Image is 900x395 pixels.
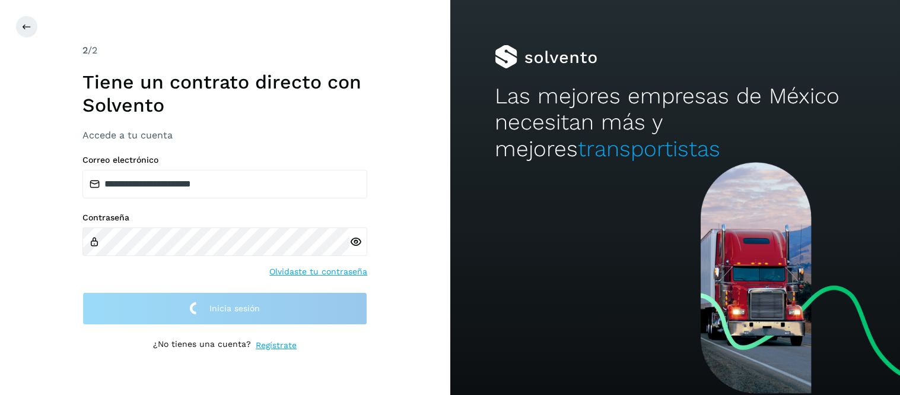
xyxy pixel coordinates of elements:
[82,129,367,141] h3: Accede a tu cuenta
[82,213,367,223] label: Contraseña
[578,136,720,162] span: transportistas
[82,292,367,325] button: Inicia sesión
[495,83,855,162] h2: Las mejores empresas de México necesitan más y mejores
[153,339,251,352] p: ¿No tienes una cuenta?
[269,266,367,278] a: Olvidaste tu contraseña
[82,45,88,56] span: 2
[82,155,367,165] label: Correo electrónico
[209,304,260,312] span: Inicia sesión
[82,71,367,116] h1: Tiene un contrato directo con Solvento
[256,339,297,352] a: Regístrate
[82,43,367,58] div: /2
